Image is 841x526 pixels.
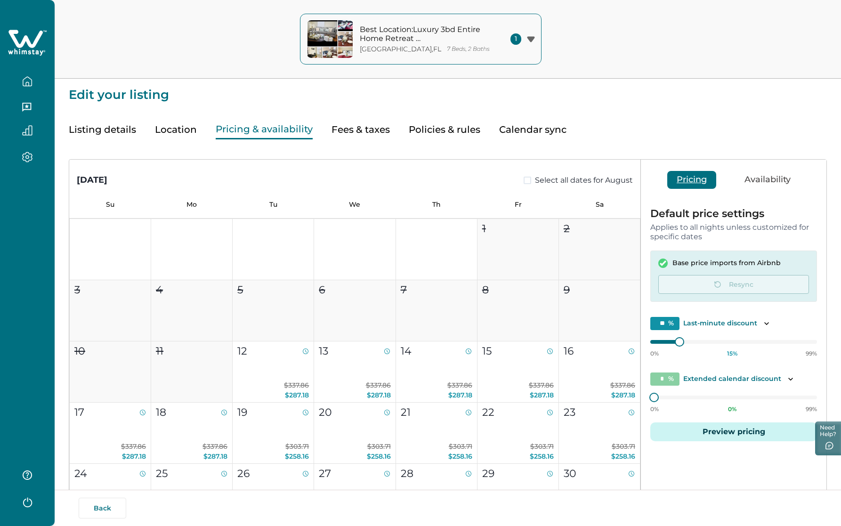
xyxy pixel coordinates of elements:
[650,223,817,241] p: Applies to all nights unless customized for specific dates
[447,381,472,389] span: $337.86
[233,201,314,209] p: Tu
[728,405,736,413] p: 0 %
[650,350,659,357] p: 0%
[284,381,309,389] span: $337.86
[612,442,635,451] span: $303.71
[727,350,737,357] p: 15 %
[650,422,817,441] button: Preview pricing
[307,20,354,58] img: property-cover
[237,405,247,420] p: 19
[401,343,412,359] p: 14
[449,442,472,451] span: $303.71
[237,466,250,481] p: 26
[564,405,575,420] p: 23
[203,452,227,461] span: $287.18
[448,452,472,461] span: $258.16
[559,201,640,209] p: Sa
[366,381,391,389] span: $337.86
[367,391,391,399] span: $287.18
[396,403,477,464] button: 21$303.71$258.16
[70,464,151,525] button: 24$303.71$258.16
[360,45,441,53] p: [GEOGRAPHIC_DATA] , FL
[69,79,827,101] p: Edit your listing
[151,464,233,525] button: 25$303.71$258.16
[285,391,309,399] span: $287.18
[74,466,87,481] p: 24
[77,174,107,186] div: [DATE]
[319,405,332,420] p: 20
[482,343,492,359] p: 15
[806,350,817,357] p: 99%
[482,466,494,481] p: 29
[233,341,314,403] button: 12$337.86$287.18
[216,120,313,139] button: Pricing & availability
[74,405,84,420] p: 17
[285,452,309,461] span: $258.16
[155,120,197,139] button: Location
[401,466,413,481] p: 28
[396,464,477,525] button: 28$303.71$258.16
[156,466,168,481] p: 25
[121,442,146,451] span: $337.86
[559,464,640,525] button: 30$303.71$258.16
[482,405,494,420] p: 22
[806,405,817,413] p: 99%
[683,319,757,328] p: Last-minute discount
[233,464,314,525] button: 26$303.71$258.16
[285,442,309,451] span: $303.71
[332,120,390,139] button: Fees & taxes
[367,452,391,461] span: $258.16
[360,25,487,43] p: Best Location:Luxury 3bd Entire Home Retreat [GEOGRAPHIC_DATA]
[367,442,391,451] span: $303.71
[401,405,411,420] p: 21
[529,381,554,389] span: $337.86
[559,403,640,464] button: 23$303.71$258.16
[650,209,817,219] p: Default price settings
[667,171,716,189] button: Pricing
[151,403,233,464] button: 18$337.86$287.18
[396,201,477,209] p: Th
[672,259,781,268] p: Base price imports from Airbnb
[396,341,477,403] button: 14$337.86$287.18
[448,391,472,399] span: $287.18
[300,14,542,65] button: property-coverBest Location:Luxury 3bd Entire Home Retreat [GEOGRAPHIC_DATA][GEOGRAPHIC_DATA],FL7...
[530,391,554,399] span: $287.18
[477,341,559,403] button: 15$337.86$287.18
[530,442,554,451] span: $303.71
[611,452,635,461] span: $258.16
[79,498,126,518] button: Back
[761,318,772,329] button: Toggle description
[611,391,635,399] span: $287.18
[658,275,809,294] button: Resync
[314,341,396,403] button: 13$337.86$287.18
[477,403,559,464] button: 22$303.71$258.16
[564,343,574,359] p: 16
[735,171,800,189] button: Availability
[650,405,659,413] p: 0%
[447,46,490,53] p: 7 Beds, 2 Baths
[535,175,633,186] span: Select all dates for August
[559,341,640,403] button: 16$337.86$287.18
[530,452,554,461] span: $258.16
[69,120,136,139] button: Listing details
[314,403,396,464] button: 20$303.71$258.16
[610,381,635,389] span: $337.86
[319,466,331,481] p: 27
[409,120,480,139] button: Policies & rules
[233,403,314,464] button: 19$303.71$258.16
[70,403,151,464] button: 17$337.86$287.18
[314,201,396,209] p: We
[202,442,227,451] span: $337.86
[122,452,146,461] span: $287.18
[477,201,558,209] p: Fr
[510,33,521,45] span: 1
[314,464,396,525] button: 27$303.71$258.16
[156,405,166,420] p: 18
[683,374,781,384] p: Extended calendar discount
[564,466,576,481] p: 30
[499,120,566,139] button: Calendar sync
[69,201,151,209] p: Su
[237,343,247,359] p: 12
[477,464,559,525] button: 29$303.71$258.16
[319,343,328,359] p: 13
